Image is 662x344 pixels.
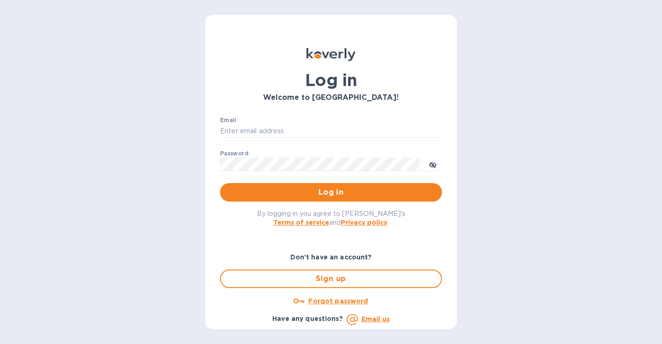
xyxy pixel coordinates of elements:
[306,48,356,61] img: Koverly
[220,270,442,288] button: Sign up
[257,210,405,226] span: By logging in you agree to [PERSON_NAME]'s and .
[220,93,442,102] h3: Welcome to [GEOGRAPHIC_DATA]!
[227,187,435,198] span: Log in
[220,117,236,123] label: Email
[220,124,442,138] input: Enter email address
[423,155,442,173] button: toggle password visibility
[308,297,368,305] u: Forgot password
[273,219,329,226] a: Terms of service
[290,253,372,261] b: Don't have an account?
[220,183,442,202] button: Log in
[272,315,343,322] b: Have any questions?
[362,315,390,323] a: Email us
[220,151,248,156] label: Password
[341,219,387,226] a: Privacy policy
[228,273,434,284] span: Sign up
[220,70,442,90] h1: Log in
